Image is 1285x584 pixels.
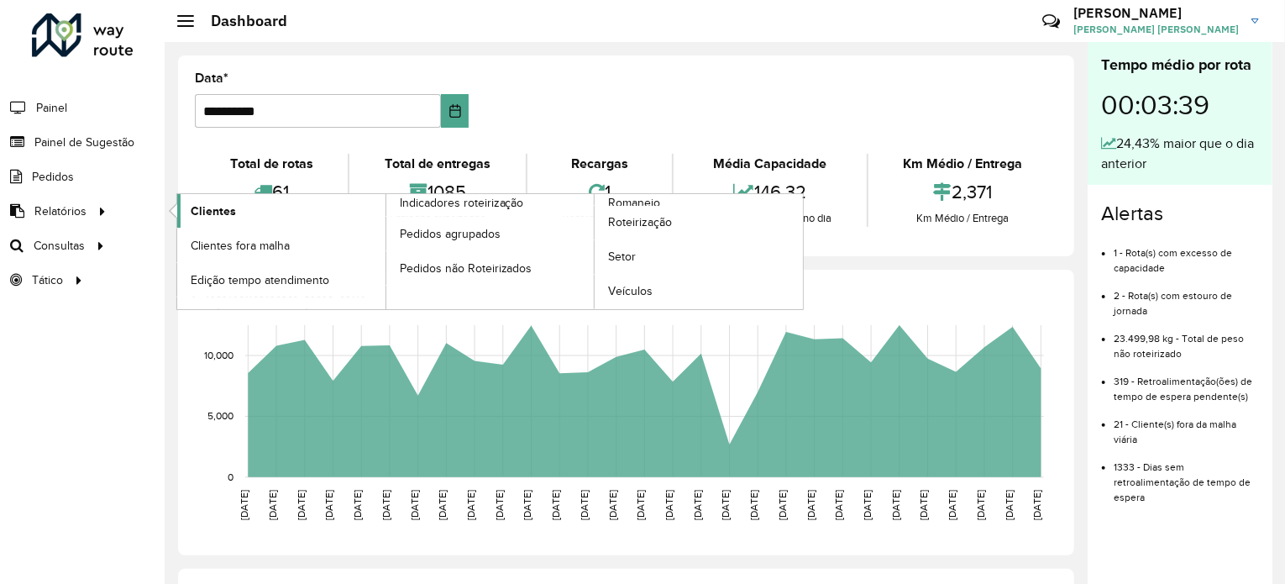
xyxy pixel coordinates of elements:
a: Veículos [595,275,803,308]
text: [DATE] [805,490,816,520]
div: 61 [199,174,344,210]
text: [DATE] [550,490,561,520]
text: [DATE] [296,490,307,520]
div: Total de rotas [199,154,344,174]
text: [DATE] [522,490,533,520]
li: 1 - Rota(s) com excesso de capacidade [1114,233,1259,276]
li: 23.499,98 kg - Total de peso não roteirizado [1114,318,1259,361]
label: Data [195,68,228,88]
text: [DATE] [663,490,674,520]
a: Pedidos não Roteirizados [386,251,595,285]
div: 2,371 [873,174,1053,210]
span: Tático [32,271,63,289]
text: [DATE] [834,490,845,520]
a: Setor [595,240,803,274]
text: [DATE] [1032,490,1043,520]
text: [DATE] [239,490,249,520]
h4: Alertas [1101,202,1259,226]
span: Indicadores roteirização [400,194,524,212]
a: Edição tempo atendimento [177,263,385,297]
div: 1085 [354,174,521,210]
text: [DATE] [947,490,957,520]
div: 24,43% maior que o dia anterior [1101,134,1259,174]
span: Veículos [608,282,653,300]
span: Edição tempo atendimento [191,271,329,289]
text: [DATE] [409,490,420,520]
text: [DATE] [748,490,759,520]
span: Consultas [34,237,85,255]
div: Tempo médio por rota [1101,54,1259,76]
button: Choose Date [441,94,469,128]
li: 2 - Rota(s) com estouro de jornada [1114,276,1259,318]
text: [DATE] [380,490,391,520]
div: Km Médio / Entrega [873,210,1053,227]
text: [DATE] [494,490,505,520]
h2: Dashboard [194,12,287,30]
span: [PERSON_NAME] [PERSON_NAME] [1073,22,1239,37]
text: 0 [228,471,233,482]
a: Clientes fora malha [177,229,385,262]
span: Pedidos agrupados [400,225,501,243]
a: Indicadores roteirização [177,194,595,309]
h3: [PERSON_NAME] [1073,5,1239,21]
a: Pedidos agrupados [386,217,595,250]
div: 146,32 [678,174,862,210]
text: [DATE] [919,490,930,520]
text: [DATE] [267,490,278,520]
text: [DATE] [579,490,590,520]
span: Pedidos não Roteirizados [400,260,532,277]
div: Recargas [532,154,668,174]
span: Romaneio [608,194,660,212]
text: 5,000 [207,411,233,422]
text: [DATE] [324,490,335,520]
li: 21 - Cliente(s) fora da malha viária [1114,404,1259,447]
a: Contato Rápido [1033,3,1069,39]
li: 319 - Retroalimentação(ões) de tempo de espera pendente(s) [1114,361,1259,404]
span: Setor [608,248,636,266]
text: [DATE] [862,490,873,520]
text: [DATE] [721,490,732,520]
div: Km Médio / Entrega [873,154,1053,174]
span: Pedidos [32,168,74,186]
text: [DATE] [352,490,363,520]
text: [DATE] [1004,490,1015,520]
text: [DATE] [437,490,448,520]
text: [DATE] [607,490,618,520]
text: [DATE] [975,490,986,520]
div: 1 [532,174,668,210]
div: Média Capacidade [678,154,862,174]
text: 10,000 [204,350,233,360]
span: Painel [36,99,67,117]
text: [DATE] [777,490,788,520]
span: Painel de Sugestão [34,134,134,151]
a: Clientes [177,194,385,228]
li: 1333 - Dias sem retroalimentação de tempo de espera [1114,447,1259,505]
text: [DATE] [636,490,647,520]
span: Relatórios [34,203,87,220]
span: Roteirização [608,213,672,231]
text: [DATE] [692,490,703,520]
text: [DATE] [465,490,476,520]
span: Clientes [191,203,236,220]
div: 00:03:39 [1101,76,1259,134]
div: Total de entregas [354,154,521,174]
text: [DATE] [890,490,901,520]
a: Romaneio [386,194,804,309]
span: Clientes fora malha [191,237,290,255]
a: Roteirização [595,206,803,239]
